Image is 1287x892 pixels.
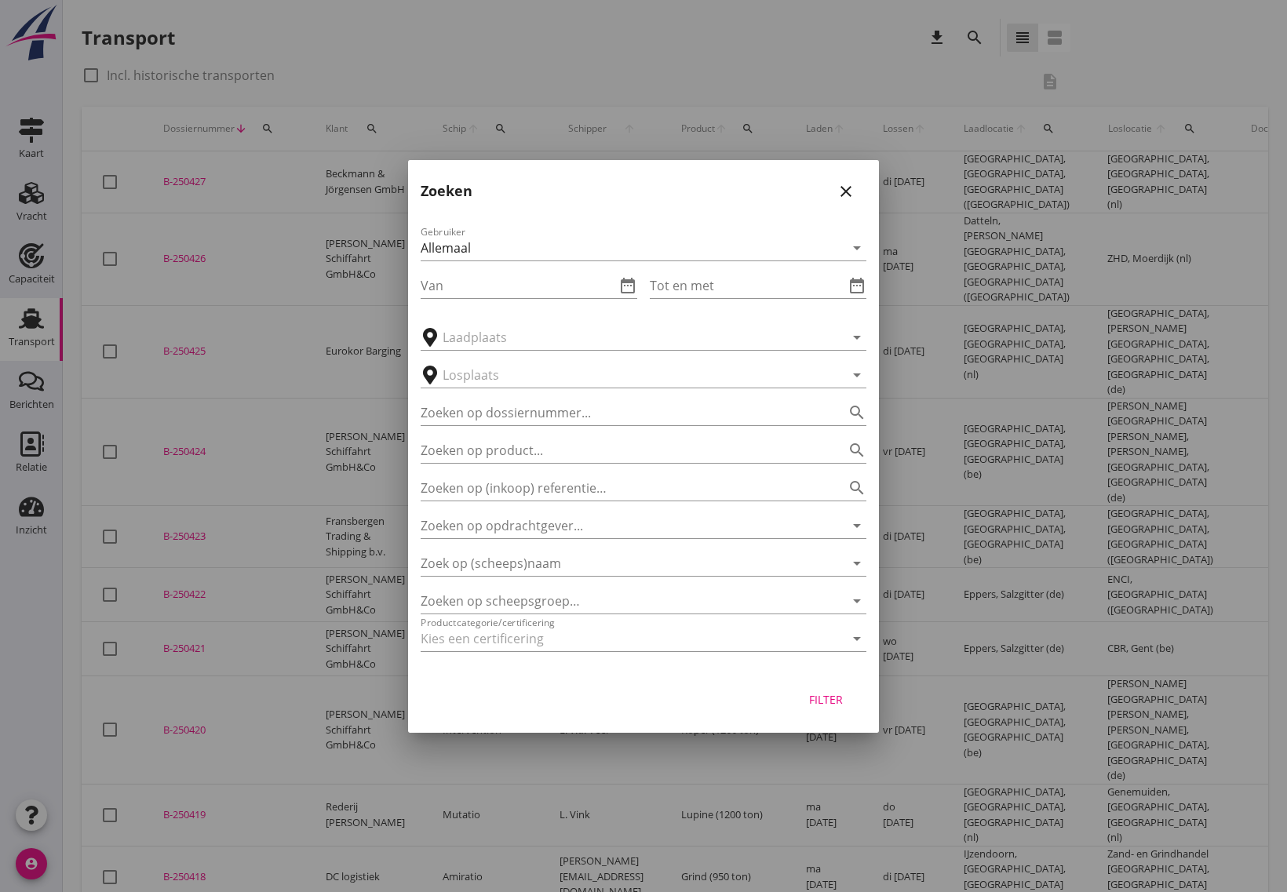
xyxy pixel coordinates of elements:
input: Losplaats [443,362,822,388]
i: search [848,441,866,460]
i: arrow_drop_down [848,238,866,257]
i: arrow_drop_down [848,516,866,535]
div: Allemaal [421,241,471,255]
i: search [848,479,866,497]
i: arrow_drop_down [848,592,866,610]
i: close [837,182,855,201]
input: Zoeken op opdrachtgever... [421,513,822,538]
input: Zoeken op product... [421,438,822,463]
input: Laadplaats [443,325,822,350]
div: Filter [804,691,848,708]
input: Zoeken op (inkoop) referentie… [421,475,822,501]
input: Tot en met [650,273,844,298]
i: date_range [618,276,637,295]
h2: Zoeken [421,180,472,202]
i: arrow_drop_down [848,629,866,648]
i: arrow_drop_down [848,554,866,573]
i: search [848,403,866,422]
i: date_range [848,276,866,295]
input: Van [421,273,615,298]
input: Zoeken op dossiernummer... [421,400,822,425]
button: Filter [791,686,860,714]
i: arrow_drop_down [848,366,866,384]
i: arrow_drop_down [848,328,866,347]
input: Zoek op (scheeps)naam [421,551,822,576]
